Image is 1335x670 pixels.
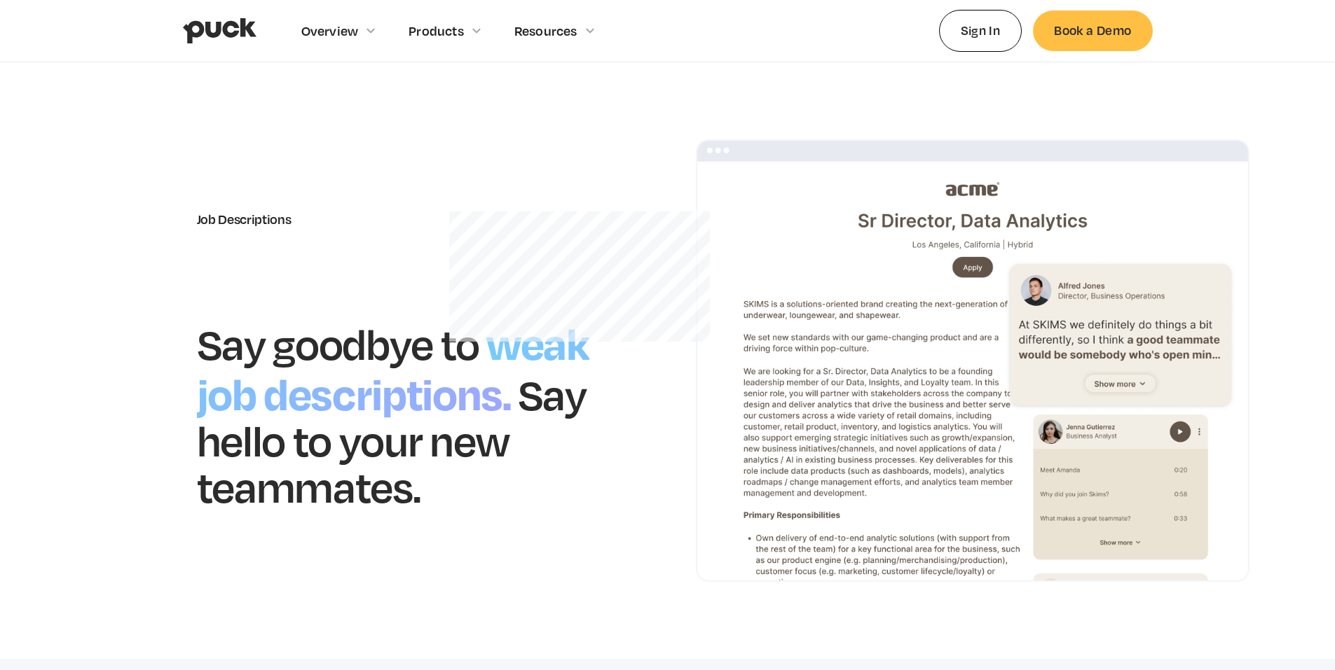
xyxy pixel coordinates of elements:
[301,23,359,39] div: Overview
[197,312,589,422] h1: weak job descriptions.
[409,23,464,39] div: Products
[1033,11,1152,50] a: Book a Demo
[197,368,587,512] h1: Say hello to your new teammates.
[197,317,480,370] h1: Say goodbye to
[514,23,577,39] div: Resources
[197,211,640,227] div: Job Descriptions
[939,10,1022,51] a: Sign In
